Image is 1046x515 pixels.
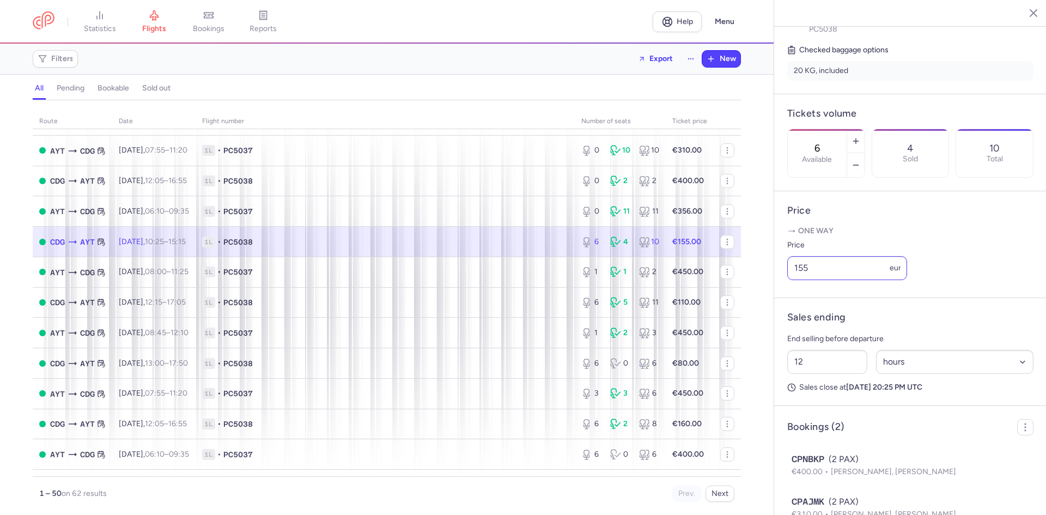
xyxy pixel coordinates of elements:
[50,236,65,248] span: CDG
[610,237,630,247] div: 4
[792,495,824,508] span: CPAJMK
[202,175,215,186] span: 1L
[787,421,844,433] h4: Bookings (2)
[581,328,601,338] div: 1
[581,206,601,217] div: 0
[217,266,221,277] span: •
[639,358,659,369] div: 6
[50,418,65,430] span: CDG
[168,237,186,246] time: 15:15
[217,388,221,399] span: •
[145,176,164,185] time: 12:05
[169,450,189,459] time: 09:35
[672,146,702,155] strong: €310.00
[145,328,188,337] span: –
[217,297,221,308] span: •
[672,207,702,216] strong: €356.00
[672,298,701,307] strong: €110.00
[119,237,186,246] span: [DATE],
[50,266,65,278] span: AYT
[223,206,253,217] span: PC5037
[581,145,601,156] div: 0
[223,175,253,186] span: PC5038
[80,418,95,430] span: AYT
[610,328,630,338] div: 2
[639,237,659,247] div: 10
[987,155,1003,163] p: Total
[831,467,956,476] span: [PERSON_NAME], [PERSON_NAME]
[50,327,65,339] span: AYT
[145,450,189,459] span: –
[217,145,221,156] span: •
[145,237,186,246] span: –
[250,24,277,34] span: reports
[202,419,215,429] span: 1L
[223,145,253,156] span: PC5037
[787,311,846,324] h4: Sales ending
[145,419,164,428] time: 12:05
[80,266,95,278] span: CDG
[142,83,171,93] h4: sold out
[33,113,112,130] th: route
[903,155,918,163] p: Sold
[787,239,907,252] label: Price
[639,449,659,460] div: 6
[33,51,77,67] button: Filters
[119,207,189,216] span: [DATE],
[39,489,62,498] strong: 1 – 50
[145,389,187,398] span: –
[639,206,659,217] div: 11
[119,267,188,276] span: [DATE],
[610,145,630,156] div: 10
[907,143,913,154] p: 4
[119,419,187,428] span: [DATE],
[223,266,253,277] span: PC5037
[217,206,221,217] span: •
[581,419,601,429] div: 6
[787,107,1033,120] h4: Tickets volume
[792,453,1029,478] button: CPNBKP(2 PAX)€400.00[PERSON_NAME], [PERSON_NAME]
[787,256,907,280] input: ---
[666,113,714,130] th: Ticket price
[581,449,601,460] div: 6
[169,389,187,398] time: 11:20
[610,297,630,308] div: 5
[145,207,165,216] time: 06:10
[787,332,1033,346] p: End selling before departure
[202,358,215,369] span: 1L
[202,145,215,156] span: 1L
[202,328,215,338] span: 1L
[57,83,84,93] h4: pending
[639,145,659,156] div: 10
[202,449,215,460] span: 1L
[145,176,187,185] span: –
[98,83,129,93] h4: bookable
[581,175,601,186] div: 0
[581,388,601,399] div: 3
[610,449,630,460] div: 0
[787,204,1033,217] h4: Price
[610,388,630,399] div: 3
[80,388,95,400] span: CDG
[127,10,181,34] a: flights
[217,449,221,460] span: •
[145,298,186,307] span: –
[846,383,922,392] strong: [DATE] 20:25 PM UTC
[168,176,187,185] time: 16:55
[145,146,165,155] time: 07:55
[672,267,703,276] strong: €450.00
[639,388,659,399] div: 6
[169,207,189,216] time: 09:35
[80,358,95,369] span: AYT
[145,359,188,368] span: –
[80,449,95,461] span: CDG
[792,453,1029,466] div: (2 PAX)
[169,359,188,368] time: 17:50
[50,388,65,400] span: AYT
[145,419,187,428] span: –
[145,267,167,276] time: 08:00
[672,486,701,502] button: Prev.
[581,266,601,277] div: 1
[672,237,701,246] strong: €155.00
[119,176,187,185] span: [DATE],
